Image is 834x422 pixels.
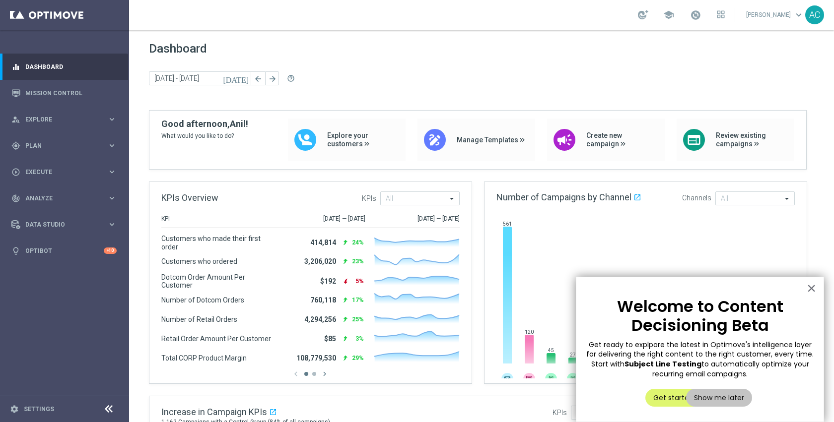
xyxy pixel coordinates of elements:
[11,62,20,71] i: equalizer
[11,141,20,150] i: gps_fixed
[807,280,816,296] button: Close
[11,168,107,177] div: Execute
[25,117,107,122] span: Explore
[11,194,20,203] i: track_changes
[25,54,117,80] a: Dashboard
[805,5,824,24] div: AC
[652,359,811,379] span: to automatically optimize your recurring email campaigns.
[686,389,752,407] button: Show me later
[104,247,117,254] div: +10
[586,297,814,335] p: Welcome to Content Decisioning Beta
[107,193,117,203] i: keyboard_arrow_right
[25,222,107,228] span: Data Studio
[793,9,804,20] span: keyboard_arrow_down
[11,220,107,229] div: Data Studio
[25,169,107,175] span: Execute
[25,238,104,264] a: Optibot
[11,54,117,80] div: Dashboard
[25,80,117,106] a: Mission Control
[107,141,117,150] i: keyboard_arrow_right
[645,389,701,407] button: Get started
[625,359,701,369] strong: Subject Line Testing
[586,340,816,369] span: Get ready to explpore the latest in Optimove's intelligence layer for delivering the right conten...
[11,80,117,106] div: Mission Control
[11,141,107,150] div: Plan
[25,195,107,201] span: Analyze
[11,238,117,264] div: Optibot
[11,246,20,255] i: lightbulb
[24,406,54,412] a: Settings
[11,115,20,124] i: person_search
[11,194,107,203] div: Analyze
[11,115,107,124] div: Explore
[25,143,107,149] span: Plan
[663,9,674,20] span: school
[11,168,20,177] i: play_circle_outline
[107,220,117,229] i: keyboard_arrow_right
[107,167,117,177] i: keyboard_arrow_right
[10,405,19,414] i: settings
[107,115,117,124] i: keyboard_arrow_right
[745,7,805,22] a: [PERSON_NAME]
